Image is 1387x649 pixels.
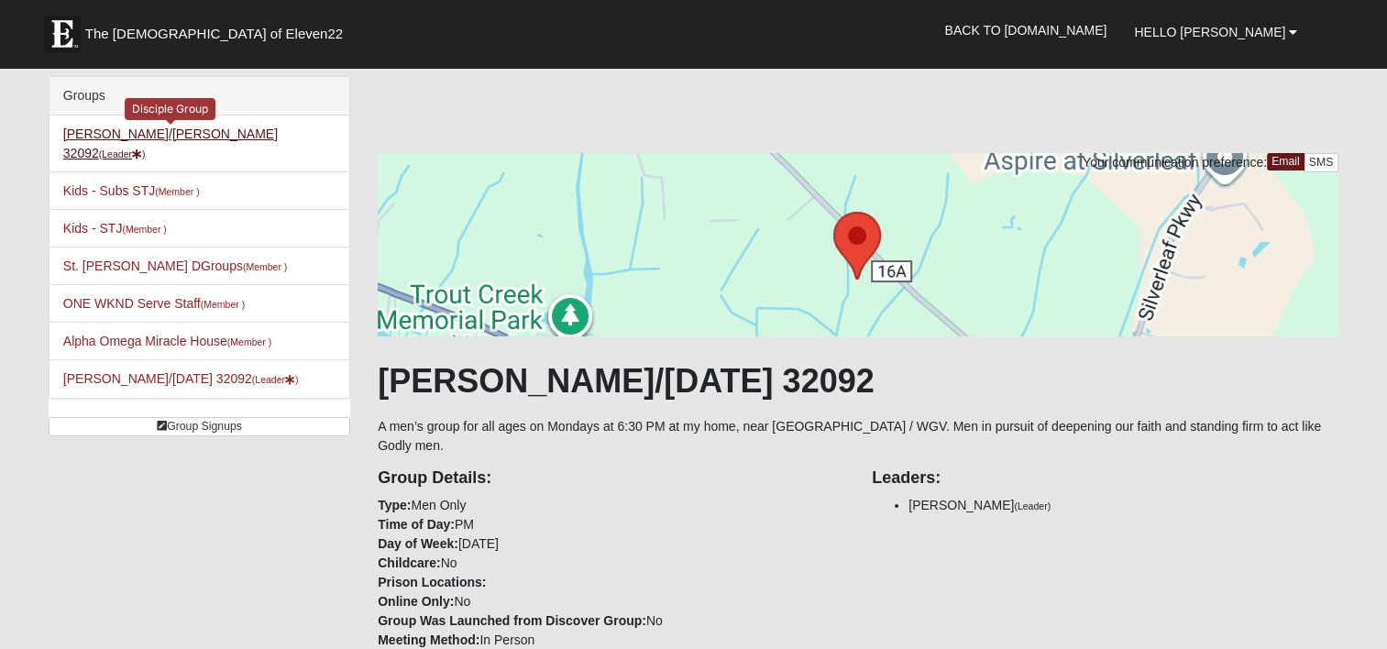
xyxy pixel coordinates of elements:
h4: Group Details: [378,468,844,489]
strong: Prison Locations: [378,575,486,589]
a: Hello [PERSON_NAME] [1120,9,1311,55]
small: (Member ) [201,299,245,310]
small: (Leader ) [99,148,146,159]
a: Back to [DOMAIN_NAME] [930,7,1120,53]
h4: Leaders: [872,468,1338,489]
h1: [PERSON_NAME]/[DATE] 32092 [378,361,1338,401]
strong: Group Was Launched from Discover Group: [378,613,646,628]
strong: Childcare: [378,555,440,570]
small: (Leader ) [252,374,299,385]
span: The [DEMOGRAPHIC_DATA] of Eleven22 [85,25,343,43]
a: ONE WKND Serve Staff(Member ) [63,296,245,311]
strong: Day of Week: [378,536,458,551]
a: Alpha Omega Miracle House(Member ) [63,334,271,348]
a: Group Signups [49,417,350,436]
a: St. [PERSON_NAME] DGroups(Member ) [63,258,287,273]
a: [PERSON_NAME]/[DATE] 32092(Leader) [63,371,299,386]
a: The [DEMOGRAPHIC_DATA] of Eleven22 [35,6,402,52]
img: Eleven22 logo [44,16,81,52]
a: Kids - STJ(Member ) [63,221,167,236]
small: (Member ) [122,224,166,235]
small: (Member ) [243,261,287,272]
div: Disciple Group [125,98,215,119]
span: Hello [PERSON_NAME] [1134,25,1285,39]
a: Kids - Subs STJ(Member ) [63,183,200,198]
small: (Member ) [155,186,199,197]
li: [PERSON_NAME] [908,496,1338,515]
div: Groups [50,77,349,115]
strong: Time of Day: [378,517,455,532]
a: Email [1267,153,1304,170]
a: [PERSON_NAME]/[PERSON_NAME] 32092(Leader) [63,126,278,160]
small: (Leader) [1014,500,1051,511]
span: Your communication preference: [1083,155,1267,170]
strong: Online Only: [378,594,454,609]
a: SMS [1304,153,1339,172]
small: (Member ) [227,336,271,347]
strong: Type: [378,498,411,512]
